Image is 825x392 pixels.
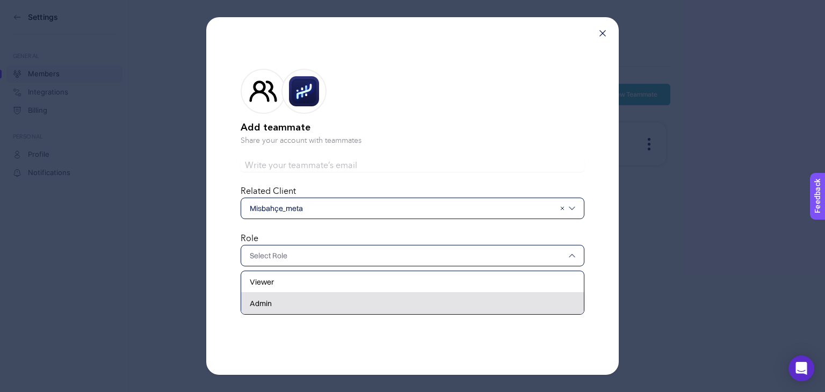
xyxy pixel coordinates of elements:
p: Share your account with teammates [241,135,584,146]
label: Related Client [241,187,296,195]
span: Misbahçe_meta [250,203,555,214]
span: Viewer [250,277,274,287]
input: Select Role [250,250,565,261]
label: Role [241,234,258,243]
div: Open Intercom Messenger [788,355,814,381]
span: Admin [250,298,272,309]
h2: Add teammate [241,120,584,135]
input: Write your teammate’s email [241,159,584,172]
span: Feedback [6,3,41,12]
img: svg%3e [569,205,575,212]
img: svg%3e [569,252,575,259]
